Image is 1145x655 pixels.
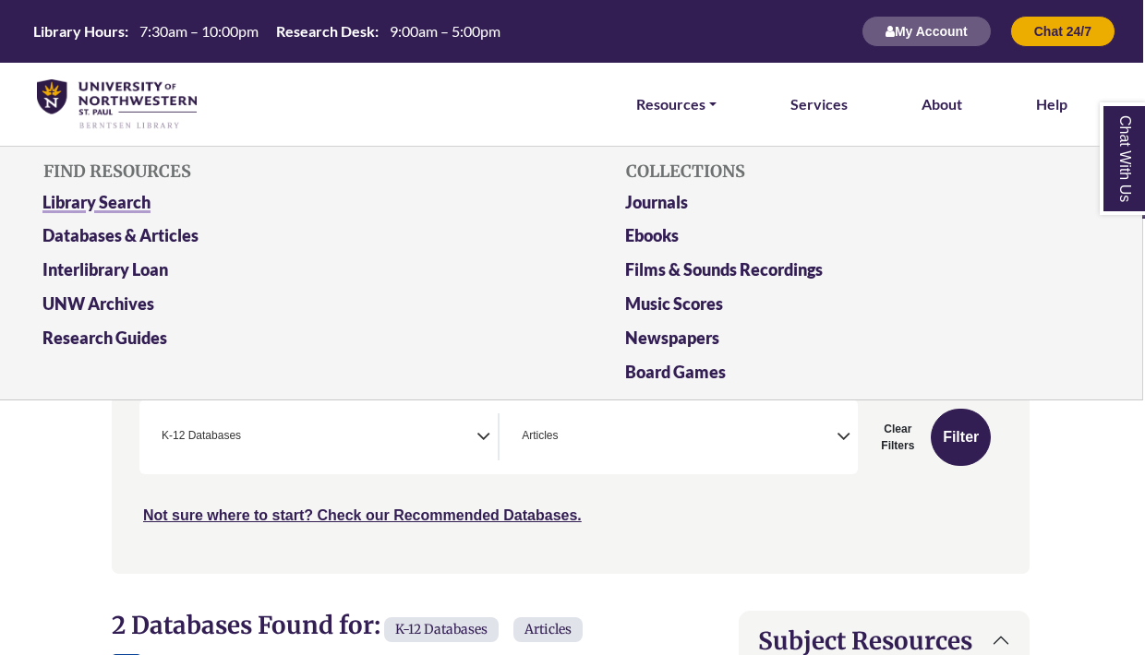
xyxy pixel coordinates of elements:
h5: COLLECTIONS [611,154,1113,189]
img: library_home [37,79,197,130]
button: My Account [862,16,992,47]
a: Chat 24/7 [1010,23,1115,39]
span: Articles [522,427,558,445]
th: Research Desk: [269,21,380,41]
a: Databases & Articles [29,222,530,256]
span: 7:30am – 10:00pm [139,22,259,40]
li: K-12 Databases [154,427,241,445]
a: Music Scores [611,291,1113,325]
a: Research Guides [29,325,530,359]
a: About [922,92,962,116]
a: Films & Sounds Recordings [611,256,1113,291]
nav: Search filters [112,372,1030,573]
table: Hours Today [26,21,508,39]
span: K-12 Databases [384,617,499,642]
a: Hours Today [26,21,508,42]
li: Articles [514,427,558,445]
th: Library Hours: [26,21,129,41]
a: Interlibrary Loan [29,256,530,291]
a: Newspapers [611,325,1113,359]
a: UNW Archives [29,291,530,325]
a: Help [1036,92,1067,116]
button: Chat 24/7 [1010,16,1115,47]
a: My Account [862,23,992,39]
button: Clear Filters [869,409,926,466]
a: Services [790,92,848,116]
a: Not sure where to start? Check our Recommended Databases. [143,507,582,523]
span: 2 Databases Found for: [112,610,380,640]
a: Library Search [29,189,530,223]
textarea: Search [245,431,253,446]
h5: FIND RESOURCES [29,154,530,189]
span: Articles [513,617,583,642]
button: Submit for Search Results [931,409,991,466]
textarea: Search [562,431,571,446]
a: Ebooks [611,222,1113,256]
a: Journals [611,189,1113,223]
a: Board Games [611,359,1113,393]
span: K-12 Databases [162,427,241,445]
a: Resources [636,92,717,116]
span: 9:00am – 5:00pm [390,22,500,40]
